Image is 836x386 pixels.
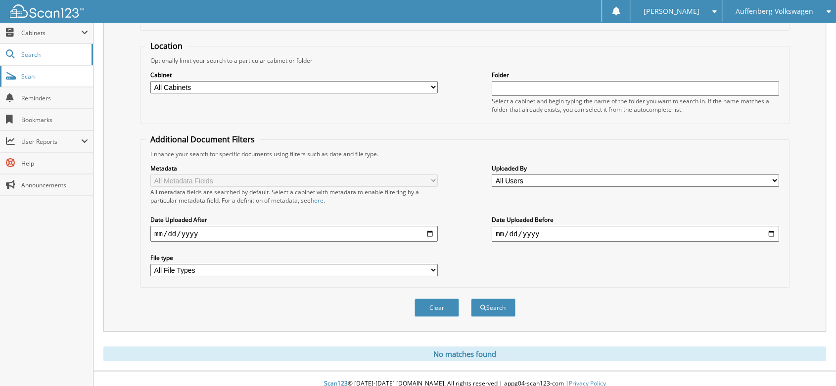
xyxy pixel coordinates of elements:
div: Select a cabinet and begin typing the name of the folder you want to search in. If the name match... [492,97,779,114]
img: scan123-logo-white.svg [10,4,84,18]
legend: Location [145,41,187,51]
span: Search [21,50,87,59]
span: User Reports [21,137,81,146]
label: Cabinet [150,71,438,79]
div: No matches found [103,346,826,361]
label: Metadata [150,164,438,172]
span: [PERSON_NAME] [644,8,699,14]
span: Auffenberg Volkswagen [736,8,813,14]
span: Help [21,159,88,168]
button: Search [471,299,515,317]
input: end [492,226,779,242]
div: Enhance your search for specific documents using filters such as date and file type. [145,150,784,158]
iframe: Chat Widget [787,339,836,386]
label: Date Uploaded After [150,215,438,224]
label: Folder [492,71,779,79]
label: Date Uploaded Before [492,215,779,224]
div: All metadata fields are searched by default. Select a cabinet with metadata to enable filtering b... [150,188,438,205]
span: Reminders [21,94,88,102]
span: Scan [21,72,88,81]
label: File type [150,254,438,262]
label: Uploaded By [492,164,779,172]
a: here [311,196,324,205]
div: Optionally limit your search to a particular cabinet or folder [145,56,784,65]
span: Cabinets [21,29,81,37]
input: start [150,226,438,242]
span: Announcements [21,181,88,189]
legend: Additional Document Filters [145,134,260,145]
button: Clear [415,299,459,317]
span: Bookmarks [21,116,88,124]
